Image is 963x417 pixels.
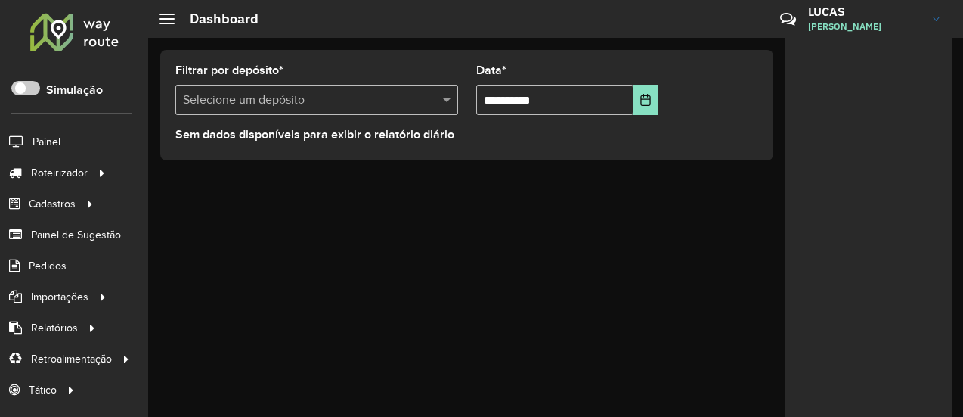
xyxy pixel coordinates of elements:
span: Pedidos [29,258,67,274]
span: Tático [29,382,57,398]
span: Importações [31,289,88,305]
span: Retroalimentação [31,351,112,367]
span: Roteirizador [31,165,88,181]
span: [PERSON_NAME] [808,20,921,33]
label: Simulação [46,81,103,99]
button: Choose Date [633,85,658,115]
label: Filtrar por depósito [175,61,283,79]
h2: Dashboard [175,11,259,27]
label: Sem dados disponíveis para exibir o relatório diário [175,126,454,144]
span: Cadastros [29,196,76,212]
a: Contato Rápido [772,3,804,36]
span: Relatórios [31,320,78,336]
h3: LUCAS [808,5,921,19]
span: Painel de Sugestão [31,227,121,243]
label: Data [476,61,506,79]
span: Painel [33,134,60,150]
